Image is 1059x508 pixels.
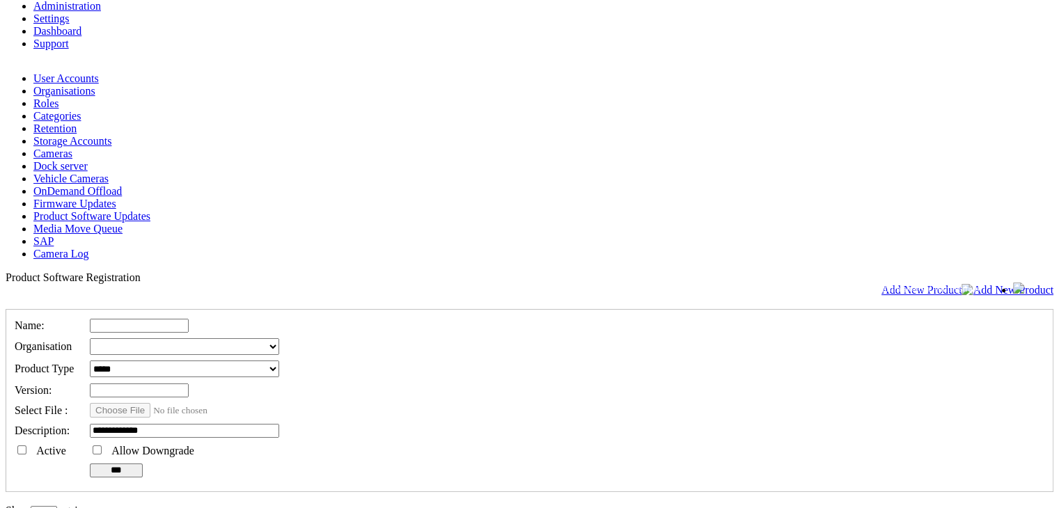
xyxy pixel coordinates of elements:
[33,235,54,247] a: SAP
[36,445,66,457] span: Active
[111,445,194,457] span: Allow Downgrade
[33,85,95,97] a: Organisations
[15,363,74,374] span: Product Type
[33,135,111,147] a: Storage Accounts
[1013,283,1024,294] img: bell24.png
[33,72,99,84] a: User Accounts
[33,25,81,37] a: Dashboard
[15,319,45,331] span: Name:
[33,210,150,222] a: Product Software Updates
[15,404,68,416] span: Select File :
[15,340,72,352] span: Organisation
[33,160,88,172] a: Dock server
[33,13,70,24] a: Settings
[808,283,985,294] span: Welcome, System Administrator (Administrator)
[33,198,116,209] a: Firmware Updates
[33,122,77,134] a: Retention
[33,185,122,197] a: OnDemand Offload
[33,148,72,159] a: Cameras
[33,248,89,260] a: Camera Log
[33,38,69,49] a: Support
[33,110,81,122] a: Categories
[6,271,141,283] span: Product Software Registration
[15,384,52,396] span: Version:
[33,97,58,109] a: Roles
[15,424,70,436] span: Description:
[33,173,109,184] a: Vehicle Cameras
[33,223,123,235] a: Media Move Queue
